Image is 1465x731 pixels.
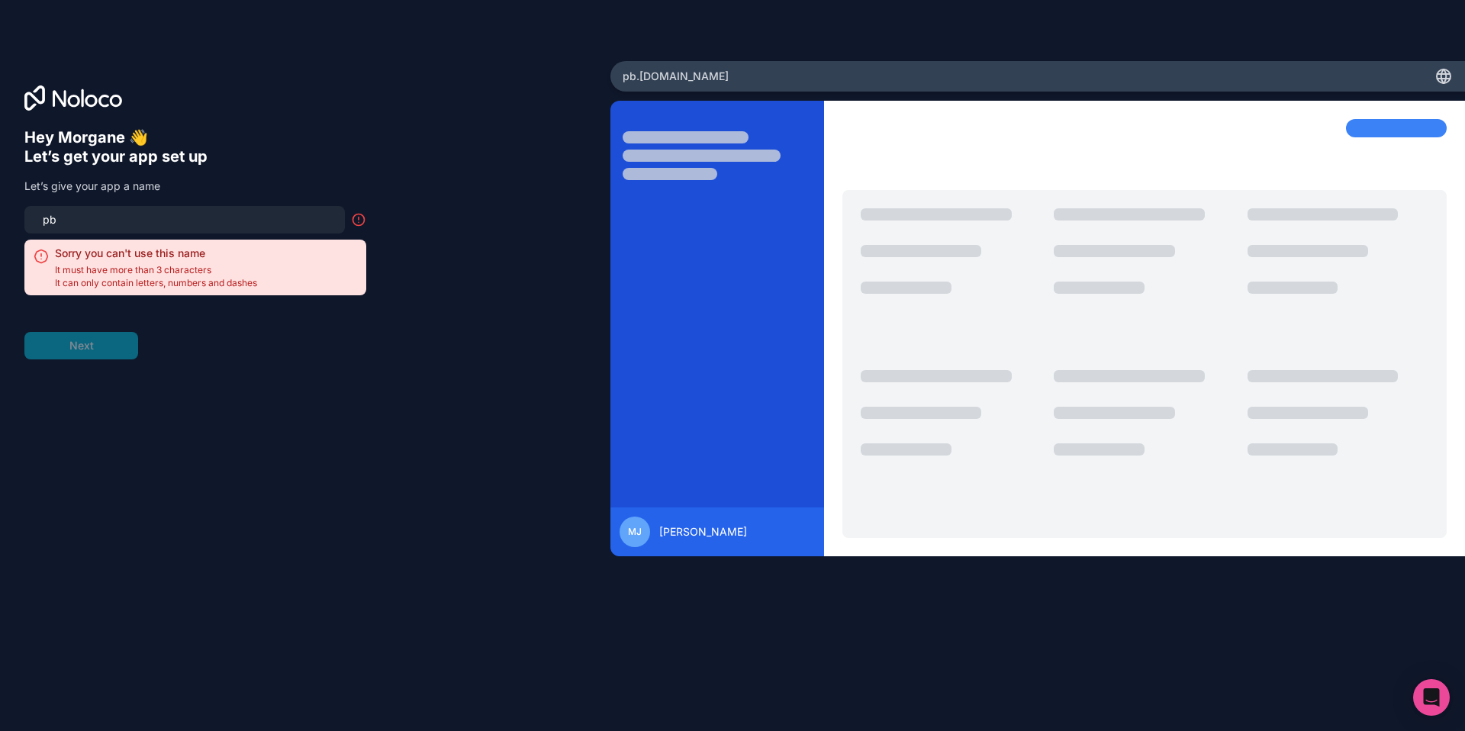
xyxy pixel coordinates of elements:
[34,209,336,230] input: my-team
[24,147,366,166] h6: Let’s get your app set up
[623,69,729,84] span: pb .[DOMAIN_NAME]
[55,277,257,289] span: It can only contain letters, numbers and dashes
[24,179,366,194] p: Let’s give your app a name
[659,524,747,539] span: [PERSON_NAME]
[55,264,257,276] span: It must have more than 3 characters
[628,526,642,538] span: MJ
[1413,679,1450,716] div: Open Intercom Messenger
[24,128,366,147] h6: Hey Morgane 👋
[55,246,257,261] h2: Sorry you can't use this name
